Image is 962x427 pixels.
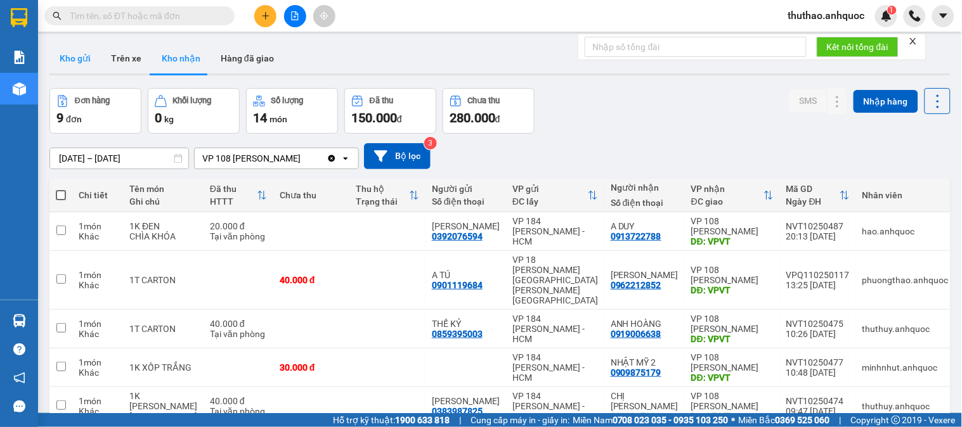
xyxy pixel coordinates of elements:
th: Toggle SortBy [349,179,426,212]
div: VP 184 [PERSON_NAME] - HCM [512,391,598,421]
div: CHỊ HÀ [611,391,679,411]
img: logo-vxr [11,8,27,27]
span: Miền Bắc [739,413,830,427]
div: Khác [79,406,117,416]
button: Kho gửi [49,43,101,73]
span: 280.000 [450,110,495,125]
div: Tại văn phòng [210,329,267,339]
div: NVT10250474 [786,396,850,406]
span: | [459,413,461,427]
div: Mã GD [786,184,840,194]
div: 1T CARTON [129,324,197,334]
div: 20.000 đ [210,221,267,231]
div: 1 món [79,319,117,329]
div: 20:13 [DATE] [786,231,850,241]
div: NVT10250475 [786,319,850,329]
div: Thu hộ [356,184,409,194]
div: VP 18 [PERSON_NAME] [GEOGRAPHIC_DATA][PERSON_NAME][GEOGRAPHIC_DATA] [512,255,598,305]
div: VP 184 [PERSON_NAME] - HCM [512,352,598,383]
svg: Clear value [327,153,337,163]
button: file-add [284,5,306,27]
div: VP 108 [PERSON_NAME] [691,391,774,411]
div: CHÌA KHÓA [129,231,197,241]
div: Chưa thu [280,190,343,200]
div: 1K XỐP TRẮNG [129,362,197,373]
div: 40.000 đ [210,319,267,329]
div: 13:25 [DATE] [786,280,850,290]
div: Khác [79,280,117,290]
div: 0392076594 [432,231,483,241]
button: Chưa thu280.000đ [443,88,535,134]
img: warehouse-icon [13,314,26,328]
th: Toggle SortBy [685,179,780,212]
div: 0913722788 [611,231,661,241]
div: Số lượng [271,96,304,105]
sup: 3 [424,137,437,150]
div: 1 món [79,357,117,367]
div: 1 món [79,221,117,231]
input: Tìm tên, số ĐT hoặc mã đơn [70,9,219,23]
div: NVT10250487 [786,221,850,231]
div: 0901119684 [432,280,483,290]
div: DĐ: VPVT [691,411,774,421]
img: solution-icon [13,51,26,64]
div: 0909875179 [611,367,661,378]
span: message [13,400,25,412]
div: VP 108 [PERSON_NAME] [691,216,774,236]
button: Nhập hàng [854,90,918,113]
div: 1K TRẮNG VÀNG QUẤN CHUNG [129,391,197,421]
span: đ [495,114,500,124]
strong: 1900 633 818 [395,415,450,425]
div: DĐ: VPVT [691,373,774,383]
button: plus [254,5,276,27]
span: thuthao.anhquoc [778,8,875,23]
div: 0919006638 [611,329,661,339]
button: Hàng đã giao [211,43,284,73]
th: Toggle SortBy [506,179,604,212]
span: 9 [56,110,63,125]
span: Hỗ trợ kỹ thuật: [333,413,450,427]
div: 0383987825 [432,406,483,416]
div: thuthuy.anhquoc [862,324,949,334]
span: copyright [892,416,900,424]
div: Ngày ĐH [786,196,840,207]
div: DĐ: VPVT [691,236,774,246]
div: Tại văn phòng [210,406,267,416]
div: 1 món [79,270,117,280]
div: ĐC giao [691,196,764,207]
div: Đã thu [370,96,393,105]
img: phone-icon [909,10,921,22]
span: notification [13,372,25,384]
div: A TÚ [432,270,500,280]
button: Khối lượng0kg [148,88,240,134]
div: NHẬT MỸ 2 [611,357,679,367]
div: VPQ110250117 [786,270,850,280]
input: Select a date range. [50,148,188,169]
span: 150.000 [351,110,397,125]
div: 1 món [79,396,117,406]
img: icon-new-feature [881,10,892,22]
span: đ [397,114,402,124]
div: Khối lượng [173,96,212,105]
strong: 0708 023 035 - 0935 103 250 [613,415,729,425]
div: HTTT [210,196,257,207]
span: 14 [253,110,267,125]
div: VP 108 [PERSON_NAME] [691,314,774,334]
div: Khác [79,367,117,378]
div: 40.000 đ [210,396,267,406]
div: Khác [79,329,117,339]
div: ANH BẢO [432,396,500,406]
div: 1T CARTON [129,275,197,285]
span: món [270,114,287,124]
button: caret-down [932,5,954,27]
span: Cung cấp máy in - giấy in: [471,413,569,427]
div: Số điện thoại [432,196,500,207]
div: Tại văn phòng [210,231,267,241]
div: ĐC lấy [512,196,588,207]
div: VP nhận [691,184,764,194]
img: warehouse-icon [13,82,26,96]
svg: open [341,153,351,163]
div: Người gửi [432,184,500,194]
div: Đã thu [210,184,257,194]
div: CHỊ UYÊN [611,270,679,280]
